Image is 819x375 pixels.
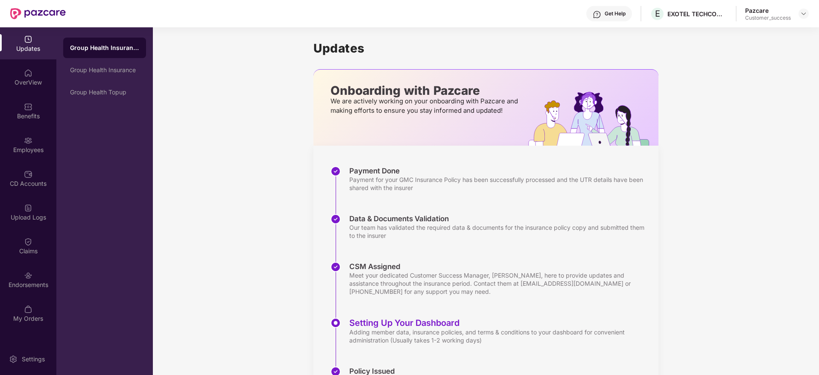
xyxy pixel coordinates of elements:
[800,10,807,17] img: svg+xml;base64,PHN2ZyBpZD0iRHJvcGRvd24tMzJ4MzIiIHhtbG5zPSJodHRwOi8vd3d3LnczLm9yZy8yMDAwL3N2ZyIgd2...
[70,89,139,96] div: Group Health Topup
[349,223,650,240] div: Our team has validated the required data & documents for the insurance policy copy and submitted ...
[24,170,32,179] img: svg+xml;base64,PHN2ZyBpZD0iQ0RfQWNjb3VudHMiIGRhdGEtbmFtZT0iQ0QgQWNjb3VudHMiIHhtbG5zPSJodHRwOi8vd3...
[70,44,139,52] div: Group Health Insurance
[331,166,341,176] img: svg+xml;base64,PHN2ZyBpZD0iU3RlcC1Eb25lLTMyeDMyIiB4bWxucz0iaHR0cDovL3d3dy53My5vcmcvMjAwMC9zdmciIH...
[313,41,658,56] h1: Updates
[667,10,727,18] div: EXOTEL TECHCOM PRIVATE LIMITED
[593,10,601,19] img: svg+xml;base64,PHN2ZyBpZD0iSGVscC0zMngzMiIgeG1sbnM9Imh0dHA6Ly93d3cudzMub3JnLzIwMDAvc3ZnIiB3aWR0aD...
[331,262,341,272] img: svg+xml;base64,PHN2ZyBpZD0iU3RlcC1Eb25lLTMyeDMyIiB4bWxucz0iaHR0cDovL3d3dy53My5vcmcvMjAwMC9zdmciIH...
[745,6,791,15] div: Pazcare
[24,103,32,111] img: svg+xml;base64,PHN2ZyBpZD0iQmVuZWZpdHMiIHhtbG5zPSJodHRwOi8vd3d3LnczLm9yZy8yMDAwL3N2ZyIgd2lkdGg9Ij...
[605,10,626,17] div: Get Help
[24,35,32,44] img: svg+xml;base64,PHN2ZyBpZD0iVXBkYXRlZCIgeG1sbnM9Imh0dHA6Ly93d3cudzMub3JnLzIwMDAvc3ZnIiB3aWR0aD0iMj...
[24,204,32,212] img: svg+xml;base64,PHN2ZyBpZD0iVXBsb2FkX0xvZ3MiIGRhdGEtbmFtZT0iVXBsb2FkIExvZ3MiIHhtbG5zPSJodHRwOi8vd3...
[331,87,521,94] p: Onboarding with Pazcare
[349,271,650,296] div: Meet your dedicated Customer Success Manager, [PERSON_NAME], here to provide updates and assistan...
[19,355,47,363] div: Settings
[24,69,32,77] img: svg+xml;base64,PHN2ZyBpZD0iSG9tZSIgeG1sbnM9Imh0dHA6Ly93d3cudzMub3JnLzIwMDAvc3ZnIiB3aWR0aD0iMjAiIG...
[24,136,32,145] img: svg+xml;base64,PHN2ZyBpZD0iRW1wbG95ZWVzIiB4bWxucz0iaHR0cDovL3d3dy53My5vcmcvMjAwMC9zdmciIHdpZHRoPS...
[349,176,650,192] div: Payment for your GMC Insurance Policy has been successfully processed and the UTR details have be...
[10,8,66,19] img: New Pazcare Logo
[349,318,650,328] div: Setting Up Your Dashboard
[331,97,521,115] p: We are actively working on your onboarding with Pazcare and making efforts to ensure you stay inf...
[349,214,650,223] div: Data & Documents Validation
[655,9,660,19] span: E
[24,271,32,280] img: svg+xml;base64,PHN2ZyBpZD0iRW5kb3JzZW1lbnRzIiB4bWxucz0iaHR0cDovL3d3dy53My5vcmcvMjAwMC9zdmciIHdpZH...
[745,15,791,21] div: Customer_success
[528,92,658,146] img: hrOnboarding
[331,318,341,328] img: svg+xml;base64,PHN2ZyBpZD0iU3RlcC1BY3RpdmUtMzJ4MzIiIHhtbG5zPSJodHRwOi8vd3d3LnczLm9yZy8yMDAwL3N2Zy...
[349,262,650,271] div: CSM Assigned
[349,328,650,344] div: Adding member data, insurance policies, and terms & conditions to your dashboard for convenient a...
[331,214,341,224] img: svg+xml;base64,PHN2ZyBpZD0iU3RlcC1Eb25lLTMyeDMyIiB4bWxucz0iaHR0cDovL3d3dy53My5vcmcvMjAwMC9zdmciIH...
[349,166,650,176] div: Payment Done
[24,305,32,313] img: svg+xml;base64,PHN2ZyBpZD0iTXlfT3JkZXJzIiBkYXRhLW5hbWU9Ik15IE9yZGVycyIgeG1sbnM9Imh0dHA6Ly93d3cudz...
[9,355,18,363] img: svg+xml;base64,PHN2ZyBpZD0iU2V0dGluZy0yMHgyMCIgeG1sbnM9Imh0dHA6Ly93d3cudzMub3JnLzIwMDAvc3ZnIiB3aW...
[24,237,32,246] img: svg+xml;base64,PHN2ZyBpZD0iQ2xhaW0iIHhtbG5zPSJodHRwOi8vd3d3LnczLm9yZy8yMDAwL3N2ZyIgd2lkdGg9IjIwIi...
[70,67,139,73] div: Group Health Insurance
